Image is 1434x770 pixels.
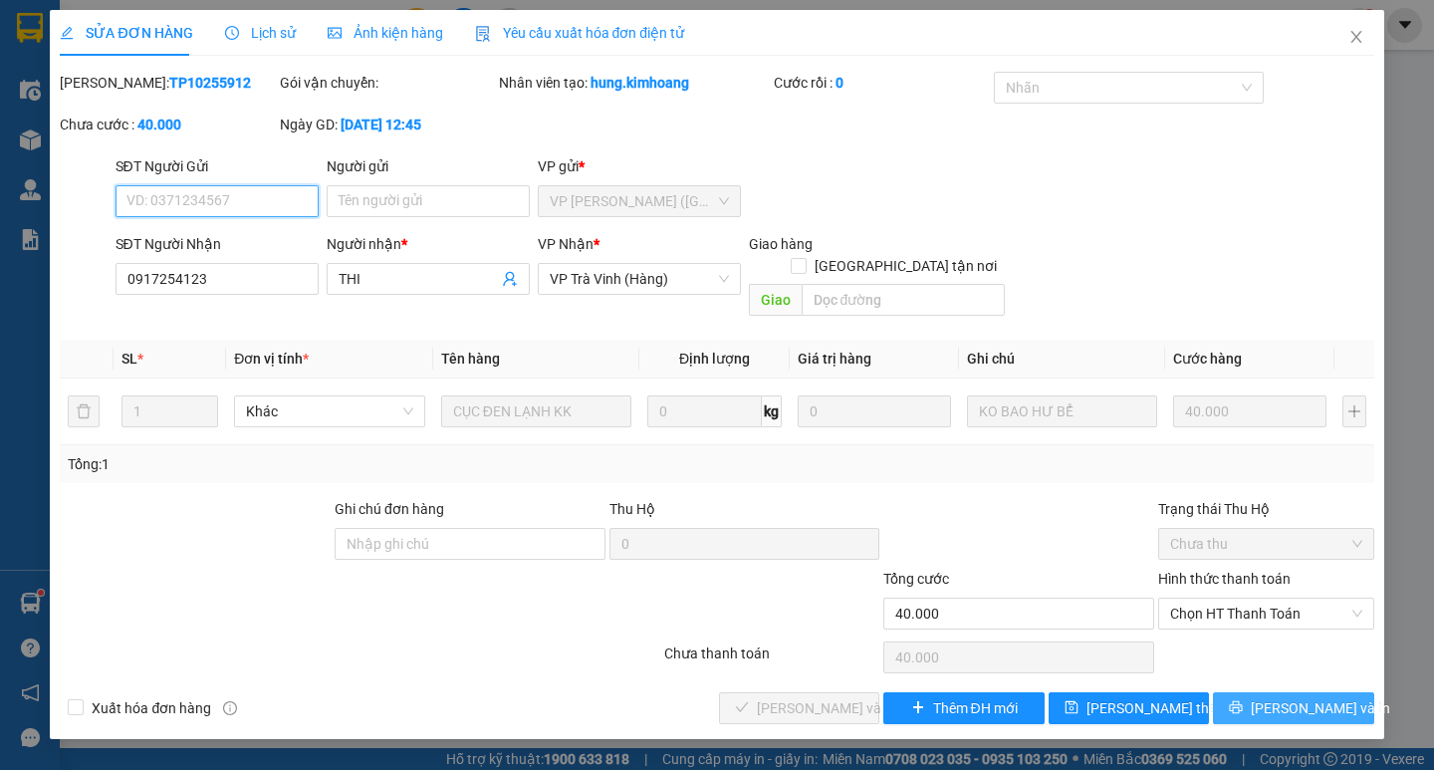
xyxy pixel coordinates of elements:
[328,25,443,41] span: Ảnh kiện hàng
[327,233,530,255] div: Người nhận
[280,114,496,135] div: Ngày GD:
[8,39,185,77] span: VP [PERSON_NAME] ([GEOGRAPHIC_DATA]) -
[538,236,594,252] span: VP Nhận
[802,284,1005,316] input: Dọc đường
[1173,395,1326,427] input: 0
[1049,692,1209,724] button: save[PERSON_NAME] thay đổi
[798,395,951,427] input: 0
[60,72,276,94] div: [PERSON_NAME]:
[836,75,843,91] b: 0
[967,395,1157,427] input: Ghi Chú
[1342,395,1366,427] button: plus
[84,697,219,719] span: Xuất hóa đơn hàng
[137,117,181,132] b: 40.000
[1213,692,1373,724] button: printer[PERSON_NAME] và In
[499,72,770,94] div: Nhân viên tạo:
[107,108,132,127] span: THI
[8,39,291,77] p: GỬI:
[475,25,685,41] span: Yêu cầu xuất hóa đơn điện tử
[68,395,100,427] button: delete
[911,700,925,716] span: plus
[68,453,555,475] div: Tổng: 1
[335,501,444,517] label: Ghi chú đơn hàng
[341,117,421,132] b: [DATE] 12:45
[52,129,160,148] span: KO BAO HƯ BỂ
[8,108,132,127] span: 0917254123 -
[1065,700,1078,716] span: save
[475,26,491,42] img: icon
[169,75,251,91] b: TP10255912
[1158,571,1291,587] label: Hình thức thanh toán
[246,396,412,426] span: Khác
[121,351,137,367] span: SL
[56,86,193,105] span: VP Trà Vinh (Hàng)
[798,351,871,367] span: Giá trị hàng
[1229,700,1243,716] span: printer
[609,501,655,517] span: Thu Hộ
[1170,529,1362,559] span: Chưa thu
[679,351,750,367] span: Định lượng
[280,72,496,94] div: Gói vận chuyển:
[933,697,1018,719] span: Thêm ĐH mới
[1173,351,1242,367] span: Cước hàng
[1086,697,1246,719] span: [PERSON_NAME] thay đổi
[883,692,1044,724] button: plusThêm ĐH mới
[327,155,530,177] div: Người gửi
[441,395,631,427] input: VD: Bàn, Ghế
[959,340,1165,379] th: Ghi chú
[591,75,689,91] b: hung.kimhoang
[883,571,949,587] span: Tổng cước
[749,284,802,316] span: Giao
[225,26,239,40] span: clock-circle
[8,86,291,105] p: NHẬN:
[60,26,74,40] span: edit
[662,642,882,677] div: Chưa thanh toán
[60,25,192,41] span: SỬA ĐƠN HÀNG
[1251,697,1390,719] span: [PERSON_NAME] và In
[335,528,605,560] input: Ghi chú đơn hàng
[762,395,782,427] span: kg
[1170,599,1362,629] span: Chọn HT Thanh Toán
[550,264,729,294] span: VP Trà Vinh (Hàng)
[550,186,729,216] span: VP Trần Phú (Hàng)
[749,236,813,252] span: Giao hàng
[60,114,276,135] div: Chưa cước :
[1348,29,1364,45] span: close
[116,233,319,255] div: SĐT Người Nhận
[223,701,237,715] span: info-circle
[234,351,309,367] span: Đơn vị tính
[719,692,879,724] button: check[PERSON_NAME] và Giao hàng
[538,155,741,177] div: VP gửi
[774,72,990,94] div: Cước rồi :
[441,351,500,367] span: Tên hàng
[807,255,1005,277] span: [GEOGRAPHIC_DATA] tận nơi
[8,129,160,148] span: GIAO:
[502,271,518,287] span: user-add
[1328,10,1384,66] button: Close
[67,11,231,30] strong: BIÊN NHẬN GỬI HÀNG
[225,25,296,41] span: Lịch sử
[328,26,342,40] span: picture
[116,155,319,177] div: SĐT Người Gửi
[1158,498,1374,520] div: Trạng thái Thu Hộ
